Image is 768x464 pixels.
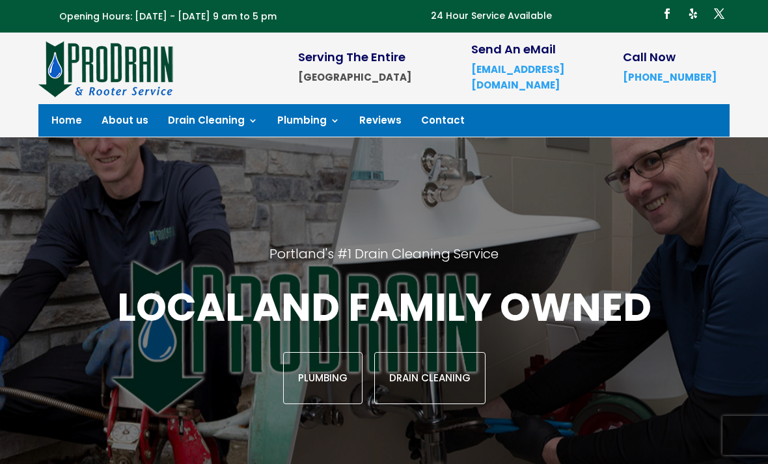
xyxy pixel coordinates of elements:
a: Plumbing [283,352,363,404]
a: Contact [421,116,465,130]
span: Opening Hours: [DATE] - [DATE] 9 am to 5 pm [59,10,277,23]
p: 24 Hour Service Available [431,8,552,24]
img: site-logo-100h [38,39,174,98]
h2: Portland's #1 Drain Cleaning Service [100,245,668,282]
a: [PHONE_NUMBER] [623,70,717,84]
a: Reviews [359,116,402,130]
a: Follow on Facebook [657,3,678,24]
div: Local and family owned [100,282,668,404]
span: Send An eMail [471,41,556,57]
a: Home [51,116,82,130]
a: Follow on X [709,3,730,24]
a: About us [102,116,148,130]
span: Call Now [623,49,676,65]
a: [EMAIL_ADDRESS][DOMAIN_NAME] [471,62,564,92]
strong: [GEOGRAPHIC_DATA] [298,70,411,84]
a: Drain Cleaning [168,116,258,130]
a: Drain Cleaning [374,352,486,404]
a: Follow on Yelp [683,3,704,24]
a: Plumbing [277,116,340,130]
span: Serving The Entire [298,49,405,65]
